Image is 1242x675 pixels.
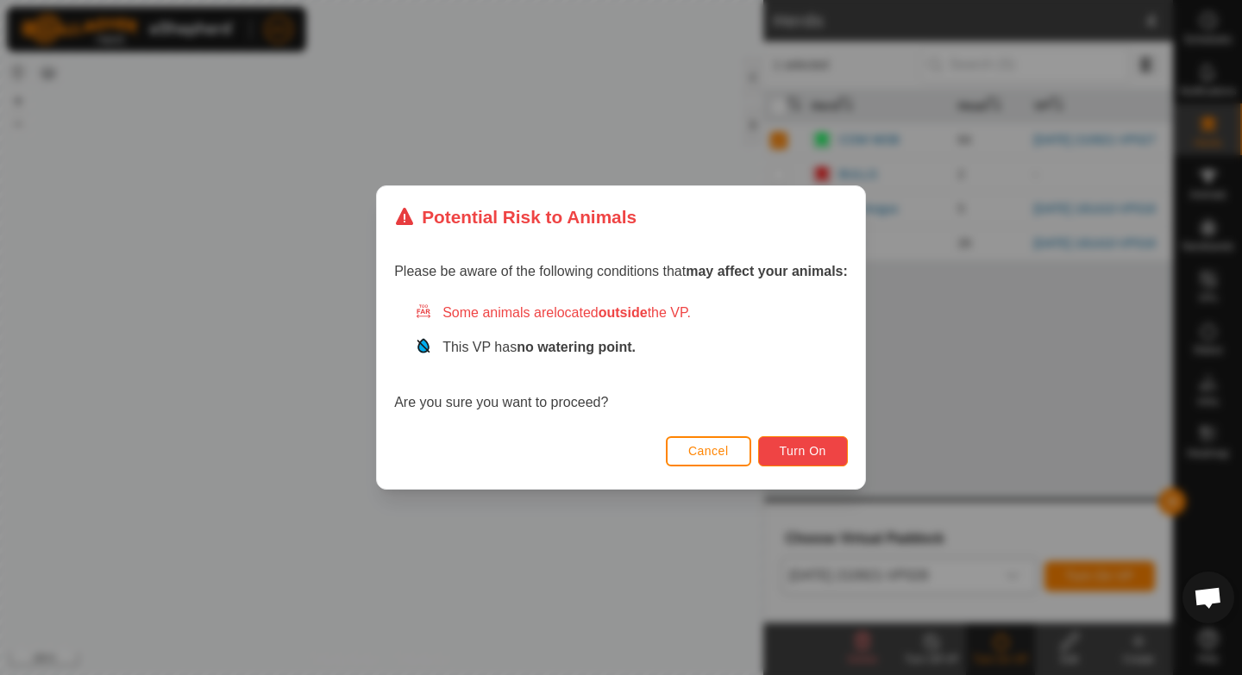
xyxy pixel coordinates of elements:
span: Cancel [688,444,729,458]
strong: outside [599,305,648,320]
span: located the VP. [554,305,691,320]
div: Some animals are [415,303,848,323]
a: Open chat [1182,572,1234,623]
strong: no watering point. [517,340,636,354]
span: Please be aware of the following conditions that [394,264,848,278]
strong: may affect your animals: [686,264,848,278]
button: Turn On [758,436,848,466]
button: Cancel [666,436,751,466]
span: This VP has [442,340,636,354]
div: Potential Risk to Animals [394,203,637,230]
div: Are you sure you want to proceed? [394,303,848,413]
span: Turn On [780,444,826,458]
